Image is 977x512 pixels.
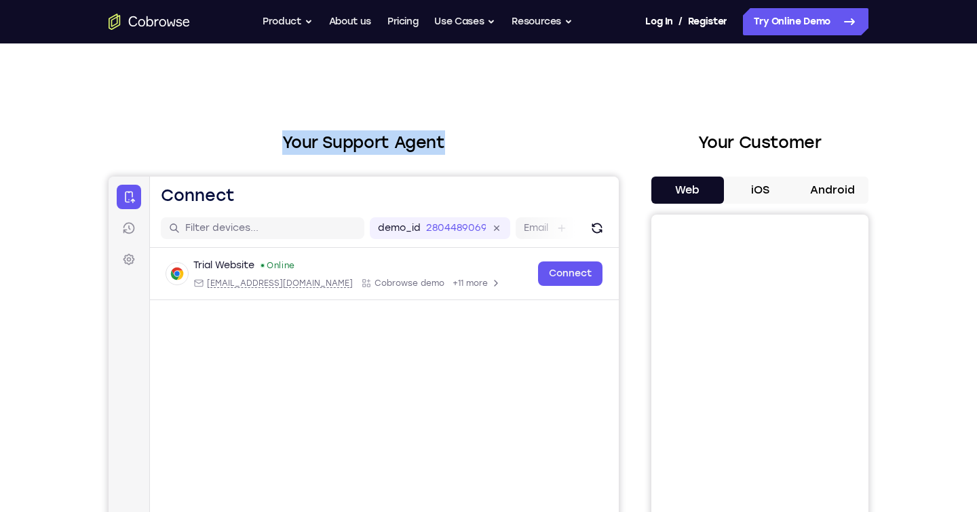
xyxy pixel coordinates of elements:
[512,8,573,35] button: Resources
[743,8,868,35] a: Try Online Demo
[344,101,379,112] span: +11 more
[235,409,317,436] button: 6-digit code
[98,101,244,112] span: web@example.com
[266,101,336,112] span: Cobrowse demo
[153,88,155,90] div: New devices found.
[109,130,619,155] h2: Your Support Agent
[85,82,146,96] div: Trial Website
[41,71,510,124] div: Open device details
[263,8,313,35] button: Product
[724,177,797,204] button: iOS
[387,8,419,35] a: Pricing
[651,130,868,155] h2: Your Customer
[109,14,190,30] a: Go to the home page
[429,85,494,109] a: Connect
[252,101,336,112] div: App
[329,8,371,35] a: About us
[645,8,672,35] a: Log In
[688,8,727,35] a: Register
[434,8,495,35] button: Use Cases
[151,84,187,94] div: Online
[678,14,683,30] span: /
[796,177,868,204] button: Android
[651,177,724,204] button: Web
[85,101,244,112] div: Email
